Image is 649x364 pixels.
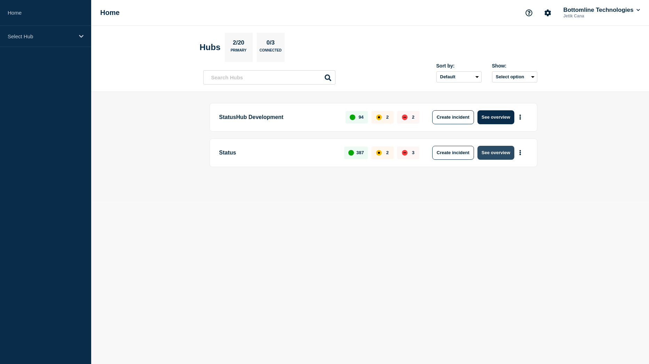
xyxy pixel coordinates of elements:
[350,114,355,120] div: up
[402,114,407,120] div: down
[219,110,338,124] p: StatusHub Development
[100,9,120,17] h1: Home
[492,63,537,69] div: Show:
[376,114,382,120] div: affected
[432,146,474,160] button: Create incident
[386,114,389,120] p: 2
[432,110,474,124] button: Create incident
[477,146,514,160] button: See overview
[516,111,525,124] button: More actions
[562,7,641,14] button: Bottomline Technologies
[412,150,414,155] p: 3
[8,33,74,39] p: Select Hub
[219,146,337,160] p: Status
[412,114,414,120] p: 2
[492,71,537,82] button: Select option
[477,110,514,124] button: See overview
[402,150,407,156] div: down
[348,150,354,156] div: up
[260,48,282,56] p: Connected
[386,150,389,155] p: 2
[376,150,382,156] div: affected
[436,71,482,82] select: Sort by
[203,70,335,85] input: Search Hubs
[522,6,536,20] button: Support
[562,14,634,18] p: Jetik Cana
[264,39,277,48] p: 0/3
[231,48,247,56] p: Primary
[540,6,555,20] button: Account settings
[356,150,364,155] p: 387
[230,39,247,48] p: 2/20
[516,146,525,159] button: More actions
[358,114,363,120] p: 94
[200,42,221,52] h2: Hubs
[436,63,482,69] div: Sort by:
